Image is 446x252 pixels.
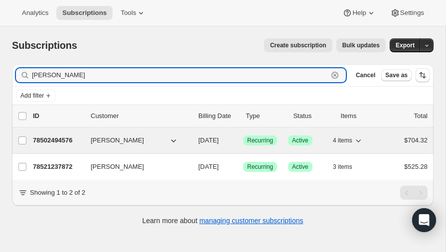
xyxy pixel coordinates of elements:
p: Showing 1 to 2 of 2 [30,188,85,198]
button: Export [390,38,421,52]
p: Billing Date [198,111,238,121]
span: Export [396,41,415,49]
div: 78521237872[PERSON_NAME][DATE]SuccessRecurringSuccessActive3 items$525.28 [33,160,428,174]
span: 3 items [333,163,352,171]
button: Analytics [16,6,54,20]
span: [PERSON_NAME] [91,162,144,172]
p: ID [33,111,83,121]
button: Save as [381,69,412,81]
button: Tools [115,6,152,20]
button: Create subscription [264,38,332,52]
p: 78502494576 [33,135,83,145]
button: Help [336,6,382,20]
p: Status [293,111,332,121]
p: Customer [91,111,190,121]
span: Save as [385,71,408,79]
button: Add filter [16,90,56,102]
div: IDCustomerBilling DateTypeStatusItemsTotal [33,111,428,121]
a: managing customer subscriptions [199,217,303,225]
span: $525.28 [404,163,428,170]
span: Create subscription [270,41,326,49]
button: [PERSON_NAME] [85,132,184,148]
div: 78502494576[PERSON_NAME][DATE]SuccessRecurringSuccessActive4 items$704.32 [33,133,428,147]
button: 4 items [333,133,363,147]
p: Total [414,111,428,121]
span: Recurring [247,163,273,171]
button: Bulk updates [336,38,386,52]
button: Clear [330,70,340,80]
button: Cancel [352,69,379,81]
span: [DATE] [198,163,219,170]
span: Cancel [356,71,375,79]
nav: Pagination [400,186,428,200]
span: Add filter [20,92,44,100]
span: Subscriptions [12,40,77,51]
span: Settings [400,9,424,17]
span: Bulk updates [342,41,380,49]
button: Settings [384,6,430,20]
span: Recurring [247,136,273,144]
span: 4 items [333,136,352,144]
p: Learn more about [143,216,303,226]
span: $704.32 [404,136,428,144]
span: [DATE] [198,136,219,144]
input: Filter subscribers [32,68,328,82]
div: Type [246,111,285,121]
button: 3 items [333,160,363,174]
button: Sort the results [416,68,430,82]
span: [PERSON_NAME] [91,135,144,145]
span: Tools [121,9,136,17]
span: Subscriptions [62,9,107,17]
div: Open Intercom Messenger [412,208,436,232]
button: [PERSON_NAME] [85,159,184,175]
p: 78521237872 [33,162,83,172]
span: Help [352,9,366,17]
span: Analytics [22,9,48,17]
span: Active [292,163,308,171]
button: Subscriptions [56,6,113,20]
span: Active [292,136,308,144]
div: Items [341,111,380,121]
